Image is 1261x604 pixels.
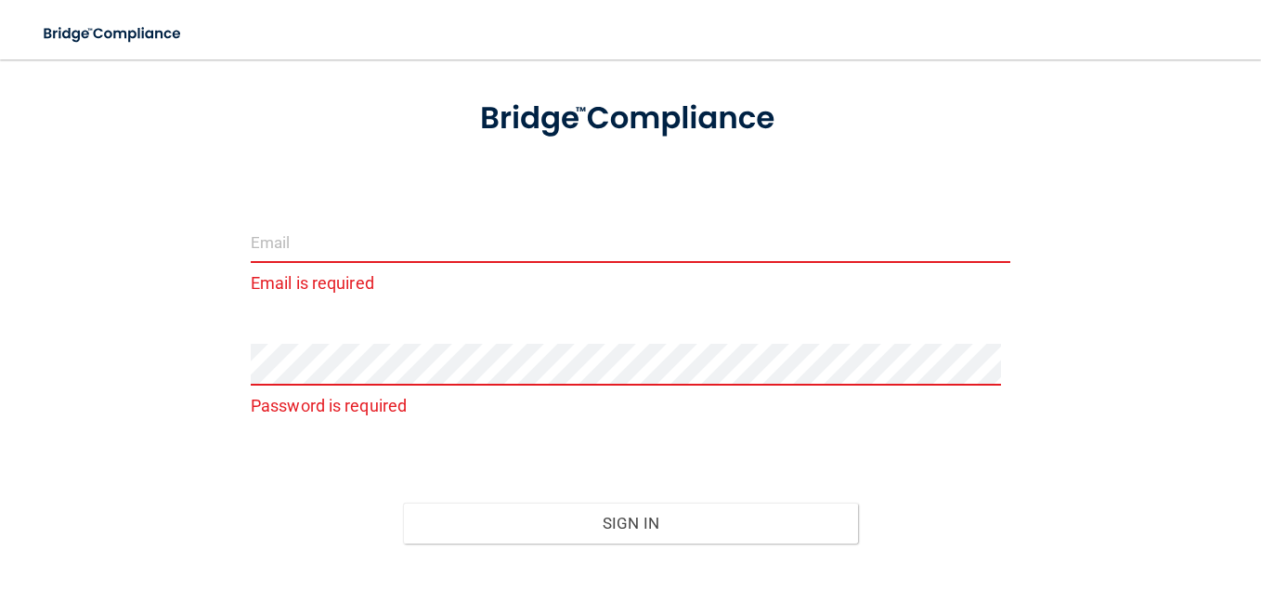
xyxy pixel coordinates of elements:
img: bridge_compliance_login_screen.278c3ca4.svg [28,15,199,53]
button: Sign In [403,503,859,544]
p: Email is required [251,268,1010,298]
p: Password is required [251,390,1010,421]
img: bridge_compliance_login_screen.278c3ca4.svg [448,78,813,160]
input: Email [251,221,1010,263]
